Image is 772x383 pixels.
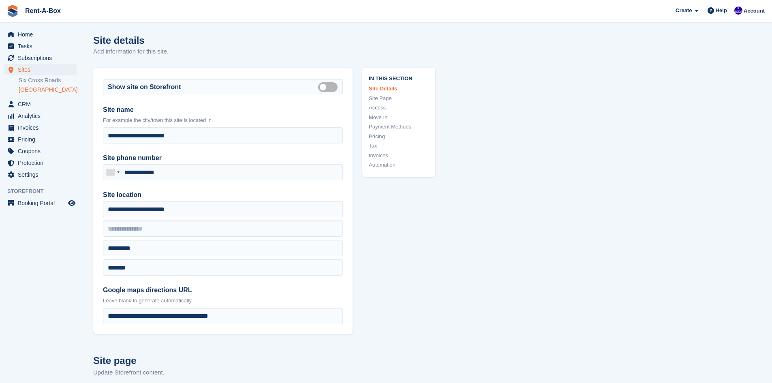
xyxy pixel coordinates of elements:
[744,7,765,15] span: Account
[22,4,64,17] a: Rent-A-Box
[318,86,341,88] label: Is public
[18,169,66,180] span: Settings
[103,116,343,124] p: For example the city/town this site is located in.
[369,104,429,112] a: Access
[4,29,77,40] a: menu
[369,142,429,150] a: Tax
[4,98,77,110] a: menu
[18,134,66,145] span: Pricing
[18,110,66,122] span: Analytics
[4,197,77,209] a: menu
[18,41,66,52] span: Tasks
[369,133,429,141] a: Pricing
[4,122,77,133] a: menu
[4,134,77,145] a: menu
[67,198,77,208] a: Preview store
[93,353,353,368] h2: Site page
[18,64,66,75] span: Sites
[369,123,429,131] a: Payment Methods
[716,6,727,15] span: Help
[103,190,343,200] label: Site location
[103,297,343,305] p: Leave blank to generate automatically.
[19,77,77,84] a: Six Cross Roads
[103,153,343,163] label: Site phone number
[18,145,66,157] span: Coupons
[4,41,77,52] a: menu
[103,285,343,295] label: Google maps directions URL
[369,161,429,169] a: Automation
[369,152,429,160] a: Invoices
[93,47,169,56] p: Add information for this site.
[4,52,77,64] a: menu
[4,110,77,122] a: menu
[369,94,429,103] a: Site Page
[18,52,66,64] span: Subscriptions
[18,98,66,110] span: CRM
[4,157,77,169] a: menu
[18,157,66,169] span: Protection
[108,82,181,92] label: Show site on Storefront
[4,64,77,75] a: menu
[19,86,77,94] a: [GEOGRAPHIC_DATA]
[369,85,429,93] a: Site Details
[7,187,81,195] span: Storefront
[676,6,692,15] span: Create
[4,145,77,157] a: menu
[734,6,742,15] img: Colin O Shea
[6,5,19,17] img: stora-icon-8386f47178a22dfd0bd8f6a31ec36ba5ce8667c1dd55bd0f319d3a0aa187defe.svg
[18,122,66,133] span: Invoices
[18,29,66,40] span: Home
[93,35,169,46] h1: Site details
[103,105,343,115] label: Site name
[93,368,353,377] p: Update Storefront content.
[4,169,77,180] a: menu
[369,74,429,82] span: In this section
[18,197,66,209] span: Booking Portal
[369,113,429,122] a: Move In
